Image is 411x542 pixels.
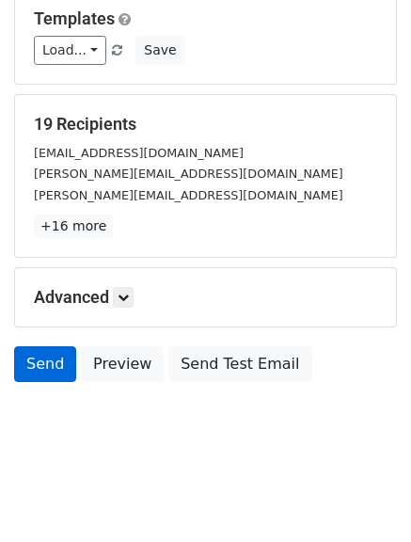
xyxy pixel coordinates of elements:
[34,114,377,135] h5: 19 Recipients
[34,287,377,308] h5: Advanced
[168,346,311,382] a: Send Test Email
[34,8,115,28] a: Templates
[81,346,164,382] a: Preview
[34,167,343,181] small: [PERSON_NAME][EMAIL_ADDRESS][DOMAIN_NAME]
[34,146,244,160] small: [EMAIL_ADDRESS][DOMAIN_NAME]
[34,215,113,238] a: +16 more
[14,346,76,382] a: Send
[317,452,411,542] iframe: Chat Widget
[34,36,106,65] a: Load...
[135,36,184,65] button: Save
[34,188,343,202] small: [PERSON_NAME][EMAIL_ADDRESS][DOMAIN_NAME]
